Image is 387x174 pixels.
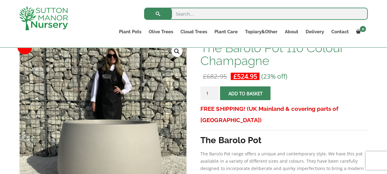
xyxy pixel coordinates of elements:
a: View full-screen image gallery [171,46,182,57]
a: Olive Trees [145,27,177,36]
span: 0 [360,26,366,32]
button: Add to basket [220,86,270,100]
a: Contact [327,27,352,36]
a: About [281,27,302,36]
a: Cloud Trees [177,27,210,36]
a: Plant Pots [115,27,145,36]
a: 0 [352,27,368,36]
input: Product quantity [200,86,219,100]
h3: FREE SHIPPING! (UK Mainland & covering parts of [GEOGRAPHIC_DATA]) [200,103,368,126]
span: £ [233,72,237,81]
span: £ [203,72,207,81]
strong: The Barolo Pot [200,135,261,145]
a: Plant Care [210,27,241,36]
span: (23% off) [261,72,287,81]
bdi: 524.95 [233,72,257,81]
input: Search... [144,8,368,20]
h1: The Barolo Pot 110 Colour Champagne [200,42,368,67]
a: Delivery [302,27,327,36]
img: logo [19,6,68,30]
a: Topiary&Other [241,27,281,36]
bdi: 682.95 [203,72,227,81]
